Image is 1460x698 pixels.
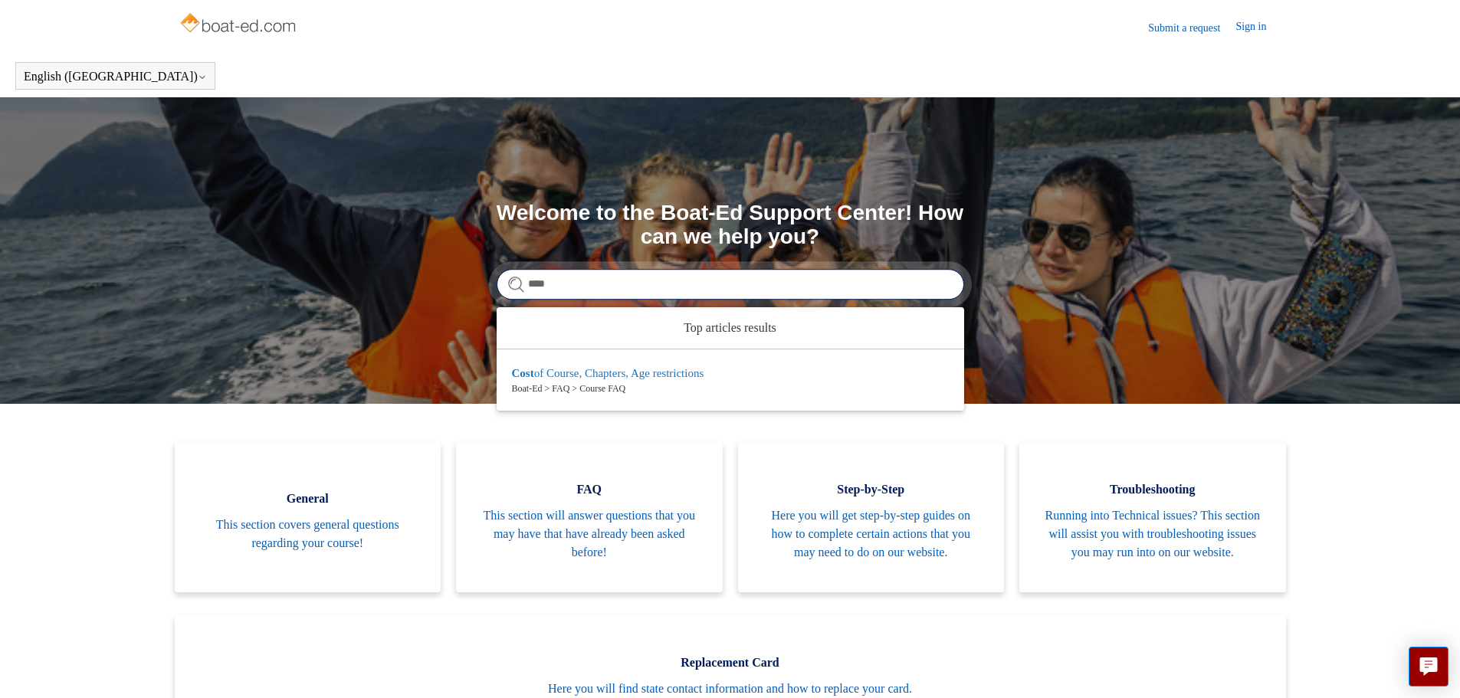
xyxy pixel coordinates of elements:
span: Step-by-Step [761,480,982,499]
zd-autocomplete-header: Top articles results [497,307,964,349]
span: Running into Technical issues? This section will assist you with troubleshooting issues you may r... [1042,506,1263,562]
span: This section will answer questions that you may have that have already been asked before! [479,506,700,562]
input: Search [497,269,964,300]
a: Step-by-Step Here you will get step-by-step guides on how to complete certain actions that you ma... [738,442,1005,592]
button: English ([GEOGRAPHIC_DATA]) [24,70,207,84]
a: Troubleshooting Running into Technical issues? This section will assist you with troubleshooting ... [1019,442,1286,592]
span: Here you will get step-by-step guides on how to complete certain actions that you may need to do ... [761,506,982,562]
span: Here you will find state contact information and how to replace your card. [198,680,1263,698]
a: General This section covers general questions regarding your course! [175,442,441,592]
h1: Welcome to the Boat-Ed Support Center! How can we help you? [497,202,964,249]
em: Cost [512,367,534,379]
span: General [198,490,418,508]
span: FAQ [479,480,700,499]
zd-autocomplete-breadcrumbs-multibrand: Boat-Ed > FAQ > Course FAQ [512,382,949,395]
a: Submit a request [1148,20,1235,36]
span: Troubleshooting [1042,480,1263,499]
img: Boat-Ed Help Center home page [179,9,300,40]
span: Replacement Card [198,654,1263,672]
zd-autocomplete-title-multibrand: Suggested result 1 Cost of Course, Chapters, Age restrictions [512,367,704,382]
span: This section covers general questions regarding your course! [198,516,418,552]
a: FAQ This section will answer questions that you may have that have already been asked before! [456,442,723,592]
a: Sign in [1235,18,1281,37]
button: Live chat [1409,647,1449,687]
